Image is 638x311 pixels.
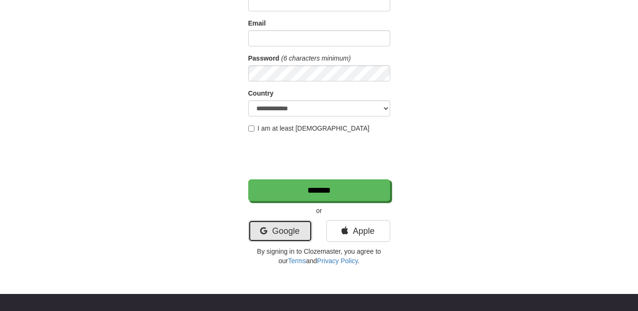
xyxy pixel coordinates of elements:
[288,257,306,265] a: Terms
[248,18,266,28] label: Email
[281,54,351,62] em: (6 characters minimum)
[248,89,274,98] label: Country
[248,220,312,242] a: Google
[248,125,254,132] input: I am at least [DEMOGRAPHIC_DATA]
[317,257,358,265] a: Privacy Policy
[248,247,390,266] p: By signing in to Clozemaster, you agree to our and .
[248,124,370,133] label: I am at least [DEMOGRAPHIC_DATA]
[248,138,392,175] iframe: reCAPTCHA
[248,53,280,63] label: Password
[248,206,390,215] p: or
[326,220,390,242] a: Apple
